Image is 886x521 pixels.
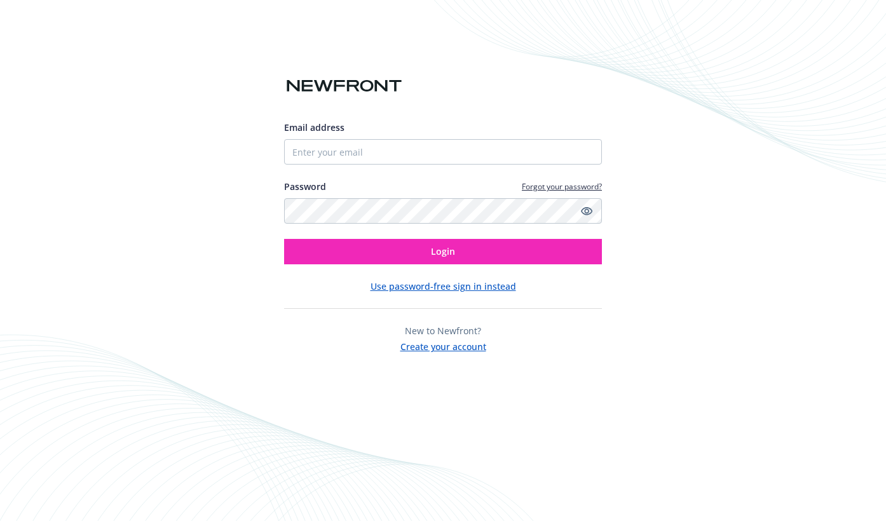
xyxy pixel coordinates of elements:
[284,198,602,224] input: Enter your password
[284,121,344,133] span: Email address
[579,203,594,219] a: Show password
[371,280,516,293] button: Use password-free sign in instead
[400,337,486,353] button: Create your account
[284,139,602,165] input: Enter your email
[522,181,602,192] a: Forgot your password?
[284,75,404,97] img: Newfront logo
[284,180,326,193] label: Password
[405,325,481,337] span: New to Newfront?
[284,239,602,264] button: Login
[431,245,455,257] span: Login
